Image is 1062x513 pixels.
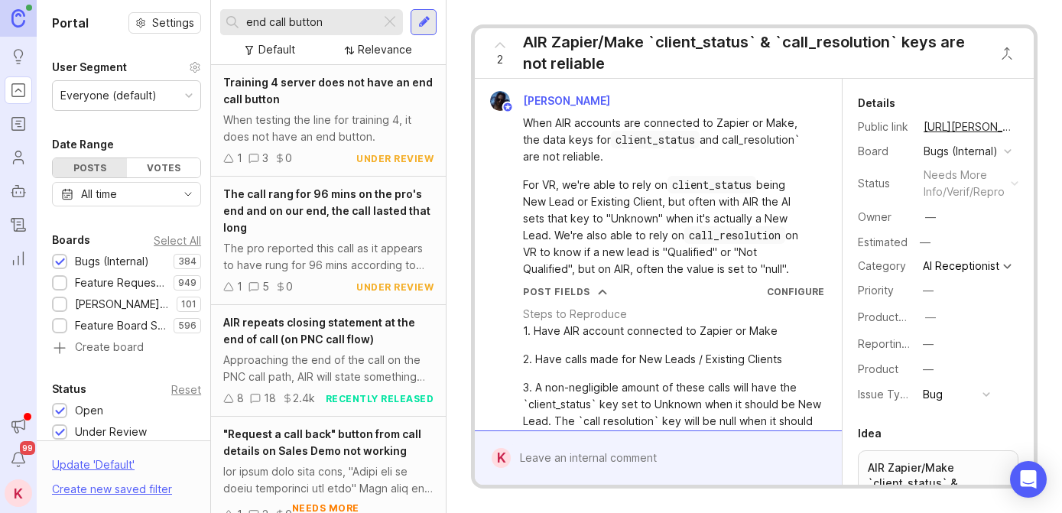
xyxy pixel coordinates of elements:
[223,463,434,497] div: lor ipsum dolo sita cons, "Adipi eli se doeiu temporinci utl etdo" Magn aliq eni Admin veniam: Qu...
[258,41,295,58] div: Default
[523,31,984,74] div: AIR Zapier/Make `client_status` & `call_resolution` keys are not reliable
[923,361,934,378] div: —
[858,310,939,323] label: ProductboardID
[925,209,936,226] div: —
[358,41,412,58] div: Relevance
[5,144,32,171] a: Users
[152,15,194,31] span: Settings
[5,43,32,70] a: Ideas
[211,65,446,177] a: Training 4 server does not have an end call buttonWhen testing the line for training 4, it does n...
[858,209,911,226] div: Owner
[490,91,510,111] img: Tim Fischer
[523,285,590,298] div: Post Fields
[264,390,276,407] div: 18
[492,448,511,468] div: K
[923,336,934,352] div: —
[919,117,1018,137] a: [URL][PERSON_NAME]
[211,305,446,417] a: AIR repeats closing statement at the end of call (on PNC call flow)Approaching the end of the cal...
[858,94,895,112] div: Details
[286,278,293,295] div: 0
[176,188,200,200] svg: toggle icon
[223,427,421,457] span: "Request a call back" button from call details on Sales Demo not working
[75,296,169,313] div: [PERSON_NAME] (Public)
[75,424,147,440] div: Under Review
[858,388,914,401] label: Issue Type
[211,177,446,305] a: The call rang for 96 mins on the pro's end and on our end, the call lasted that longThe pro repor...
[925,309,936,326] div: —
[356,281,434,294] div: under review
[356,152,434,165] div: under review
[237,150,242,167] div: 1
[523,177,811,278] div: For VR, we're able to rely on being New Lead or Existing Client, but often with AIR the AI sets t...
[1010,461,1047,498] div: Open Intercom Messenger
[858,119,911,135] div: Public link
[923,386,943,403] div: Bug
[921,307,940,327] button: ProductboardID
[481,91,622,111] a: Tim Fischer[PERSON_NAME]
[924,167,1005,200] div: needs more info/verif/repro
[858,424,882,443] div: Idea
[5,177,32,205] a: Autopilot
[523,306,627,323] div: Steps to Reproduce
[181,298,196,310] p: 101
[285,150,292,167] div: 0
[154,236,201,245] div: Select All
[5,211,32,239] a: Changelog
[223,352,434,385] div: Approaching the end of the call on the PNC call path, AIR will state something like, "Thank you f...
[52,481,172,498] div: Create new saved filter
[5,446,32,473] button: Notifications
[237,390,244,407] div: 8
[237,278,242,295] div: 1
[293,390,315,407] div: 2.4k
[5,245,32,272] a: Reporting
[523,115,811,165] div: When AIR accounts are connected to Zapier or Make, the data keys for and call_resolution` are not...
[767,286,824,297] a: Configure
[128,12,201,34] button: Settings
[858,143,911,160] div: Board
[523,351,824,368] div: 2. Have calls made for New Leads / Existing Clients
[858,237,908,248] div: Estimated
[923,261,999,271] div: AI Receptionist
[858,284,894,297] label: Priority
[52,380,86,398] div: Status
[53,158,127,177] div: Posts
[223,112,434,145] div: When testing the line for training 4, it does not have an end button.
[127,158,201,177] div: Votes
[223,76,433,106] span: Training 4 server does not have an end call button
[523,285,607,298] button: Post Fields
[858,362,898,375] label: Product
[52,14,89,32] h1: Portal
[858,337,940,350] label: Reporting Team
[178,320,196,332] p: 596
[60,87,157,104] div: Everyone (default)
[52,231,90,249] div: Boards
[262,150,268,167] div: 3
[5,76,32,104] a: Portal
[5,412,32,440] button: Announcements
[992,38,1022,69] button: Close button
[5,110,32,138] a: Roadmaps
[684,226,785,244] div: call_resolution
[75,402,103,419] div: Open
[246,14,375,31] input: Search...
[223,240,434,274] div: The pro reported this call as it appears to have rung for 96 mins according to the pro's phone se...
[81,186,117,203] div: All time
[858,175,911,192] div: Status
[523,379,824,446] div: 3. A non-negligible amount of these calls will have the `client_status` key set to Unknown when i...
[858,258,911,274] div: Category
[52,58,127,76] div: User Segment
[924,143,998,160] div: Bugs (Internal)
[52,342,201,356] a: Create board
[20,441,35,455] span: 99
[5,479,32,507] button: K
[326,392,434,405] div: recently released
[75,274,166,291] div: Feature Requests (Internal)
[11,9,25,27] img: Canny Home
[223,187,430,234] span: The call rang for 96 mins on the pro's end and on our end, the call lasted that long
[75,317,166,334] div: Feature Board Sandbox [DATE]
[923,282,934,299] div: —
[523,323,824,339] div: 1. Have AIR account connected to Zapier or Make
[223,316,415,346] span: AIR repeats closing statement at the end of call (on PNC call flow)
[75,253,149,270] div: Bugs (Internal)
